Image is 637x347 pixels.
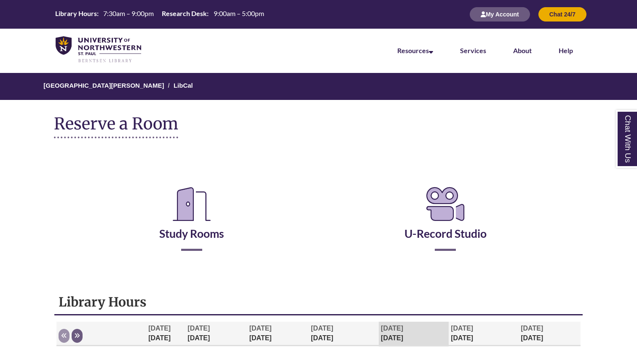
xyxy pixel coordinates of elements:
a: Help [559,46,573,54]
a: [GEOGRAPHIC_DATA][PERSON_NAME] [43,82,164,89]
th: Research Desk: [158,9,210,18]
button: Next week [72,329,83,343]
img: UNWSP Library Logo [56,36,141,63]
th: [DATE] [247,322,309,346]
th: [DATE] [146,322,185,346]
span: [DATE] [249,325,272,332]
button: Chat 24/7 [538,7,586,22]
span: [DATE] [521,325,543,332]
th: [DATE] [309,322,379,346]
span: 9:00am – 5:00pm [214,9,264,17]
a: About [513,46,532,54]
button: Previous week [59,329,70,343]
a: U-Record Studio [404,206,487,240]
button: My Account [470,7,530,22]
a: Resources [397,46,433,54]
h1: Library Hours [59,294,578,310]
span: [DATE] [148,325,171,332]
span: [DATE] [311,325,333,332]
th: Library Hours: [52,9,100,18]
th: [DATE] [379,322,449,346]
a: Services [460,46,486,54]
h1: Reserve a Room [54,115,178,138]
th: [DATE] [185,322,247,346]
table: Hours Today [52,9,267,19]
th: [DATE] [449,322,519,346]
a: My Account [470,11,530,18]
a: Chat 24/7 [538,11,586,18]
th: [DATE] [519,322,580,346]
span: 7:30am – 9:00pm [103,9,154,17]
a: Study Rooms [159,206,224,240]
span: [DATE] [187,325,210,332]
a: LibCal [174,82,193,89]
span: [DATE] [381,325,403,332]
a: Hours Today [52,9,267,20]
span: [DATE] [451,325,473,332]
div: Reserve a Room [54,159,583,276]
nav: Breadcrumb [54,73,583,100]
